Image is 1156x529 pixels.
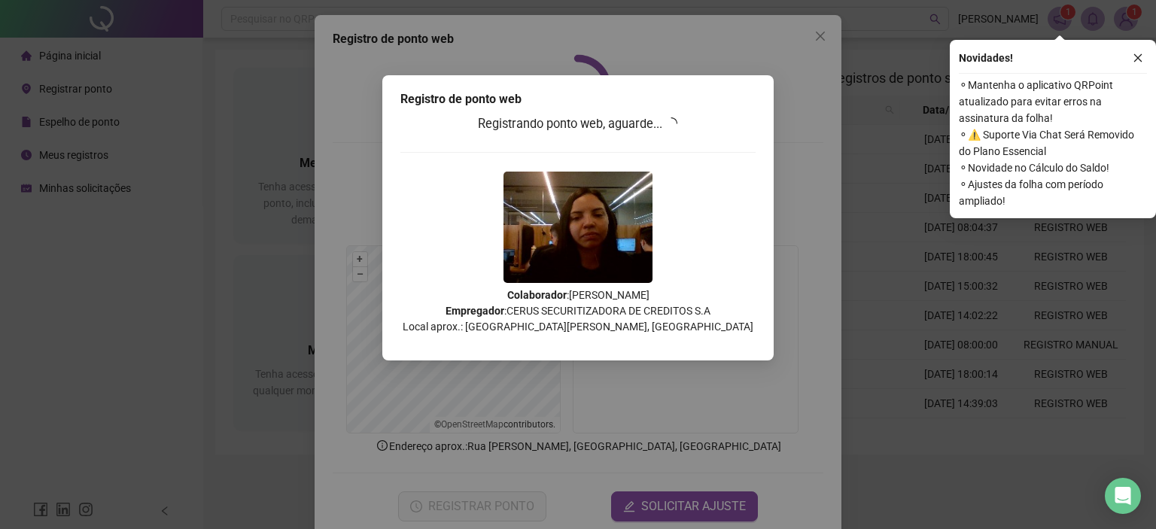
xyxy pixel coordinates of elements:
[959,77,1147,126] span: ⚬ Mantenha o aplicativo QRPoint atualizado para evitar erros na assinatura da folha!
[446,305,504,317] strong: Empregador
[400,287,756,335] p: : [PERSON_NAME] : CERUS SECURITIZADORA DE CREDITOS S.A Local aprox.: [GEOGRAPHIC_DATA][PERSON_NAM...
[400,90,756,108] div: Registro de ponto web
[503,172,653,283] img: 2Q==
[959,176,1147,209] span: ⚬ Ajustes da folha com período ampliado!
[664,116,680,132] span: loading
[1105,478,1141,514] div: Open Intercom Messenger
[507,289,567,301] strong: Colaborador
[400,114,756,134] h3: Registrando ponto web, aguarde...
[959,50,1013,66] span: Novidades !
[1133,53,1143,63] span: close
[959,126,1147,160] span: ⚬ ⚠️ Suporte Via Chat Será Removido do Plano Essencial
[959,160,1147,176] span: ⚬ Novidade no Cálculo do Saldo!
